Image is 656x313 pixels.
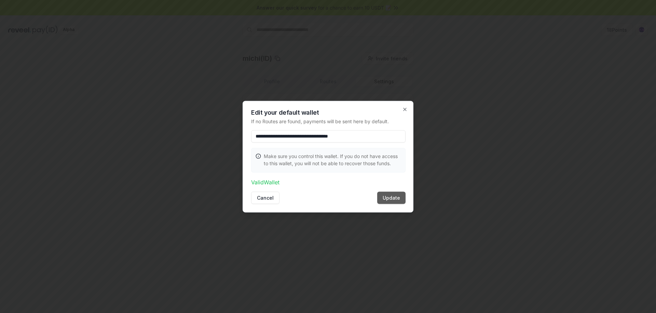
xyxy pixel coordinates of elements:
h2: Edit your default wallet [251,109,406,115]
button: Cancel [251,191,279,204]
button: Update [377,191,406,204]
p: If no Routes are found, payments will be sent here by default. [251,117,406,125]
p: Valid Wallet [251,178,406,186]
p: Make sure you control this wallet. If you do not have access to this wallet, you will not be able... [264,152,401,167]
